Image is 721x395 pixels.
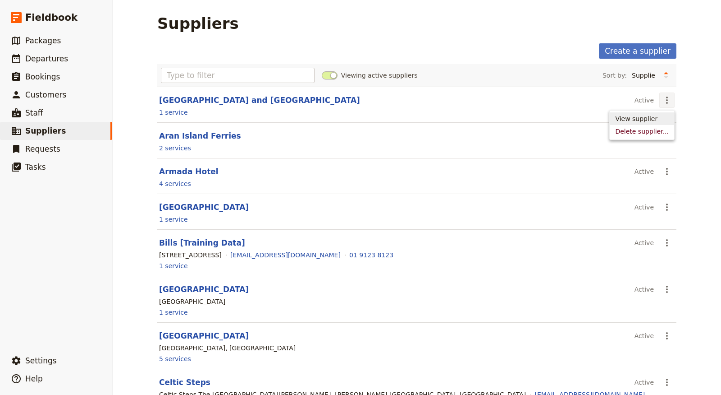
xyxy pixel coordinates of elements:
[634,93,654,108] div: Active
[25,356,57,365] span: Settings
[634,375,654,390] div: Active
[25,144,60,153] span: Requests
[659,69,673,82] button: Change sort direction
[159,331,249,340] a: [GEOGRAPHIC_DATA]
[610,125,674,138] button: Delete supplier...
[599,43,676,59] a: Create a supplier
[159,238,245,247] a: Bills [Training Data]
[159,215,188,224] a: 1 service
[634,282,654,297] div: Active
[159,344,296,353] div: [GEOGRAPHIC_DATA], [GEOGRAPHIC_DATA]
[159,131,241,140] a: Aran Island Ferries
[659,282,675,297] button: Actions
[159,96,360,105] a: [GEOGRAPHIC_DATA] and [GEOGRAPHIC_DATA]
[341,71,418,80] span: Viewing active suppliers
[659,200,675,215] button: Actions
[610,112,674,125] a: View supplier
[25,126,66,135] span: Suppliers
[25,374,43,383] span: Help
[659,164,675,179] button: Actions
[25,11,78,24] span: Fieldbook
[159,144,191,153] a: 2 services
[25,54,68,63] span: Departures
[659,93,675,108] button: Actions
[615,127,669,136] span: Delete supplier...
[659,375,675,390] button: Actions
[634,235,654,251] div: Active
[159,261,188,270] a: 1 service
[25,72,60,81] span: Bookings
[159,297,225,306] div: [GEOGRAPHIC_DATA]
[634,164,654,179] div: Active
[349,251,393,260] a: 01 9123 8123
[25,36,61,45] span: Packages
[159,308,188,317] a: 1 service
[25,163,46,172] span: Tasks
[159,167,219,176] a: Armada Hotel
[159,179,191,188] a: 4 services
[159,108,188,117] a: 1 service
[159,285,249,294] a: [GEOGRAPHIC_DATA]
[634,200,654,215] div: Active
[628,69,659,82] select: Sort by:
[602,71,627,80] span: Sort by:
[25,108,43,117] span: Staff
[659,235,675,251] button: Actions
[159,354,191,363] a: 5 services
[159,203,249,212] a: [GEOGRAPHIC_DATA]
[161,68,315,83] input: Type to filter
[159,251,222,260] div: [STREET_ADDRESS]
[615,114,657,123] span: View supplier
[659,328,675,344] button: Actions
[157,14,239,33] h1: Suppliers
[230,251,341,260] a: [EMAIL_ADDRESS][DOMAIN_NAME]
[25,90,66,99] span: Customers
[634,328,654,344] div: Active
[159,378,210,387] a: Celtic Steps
